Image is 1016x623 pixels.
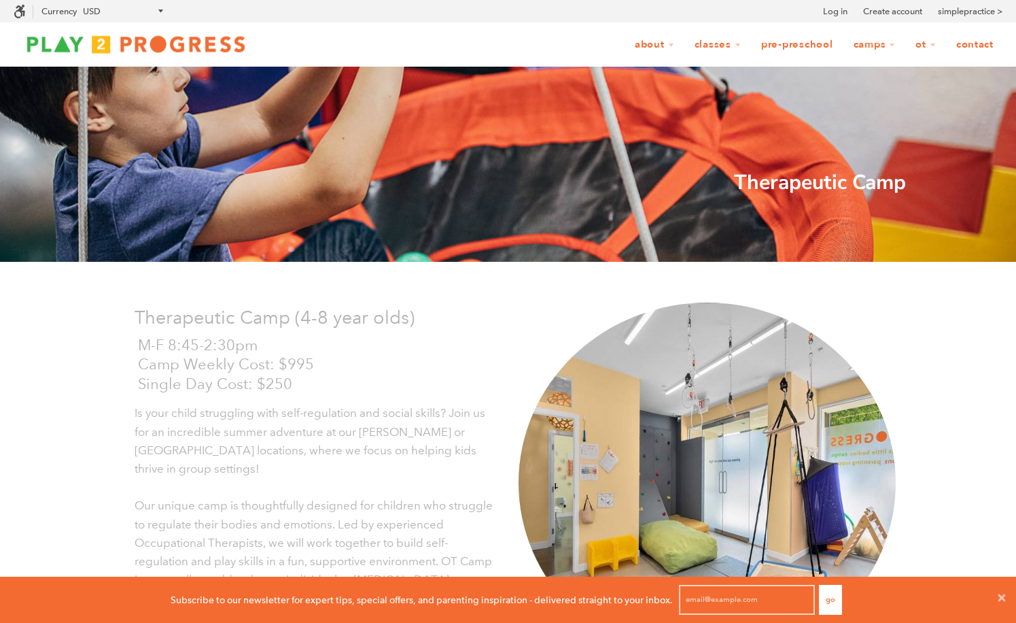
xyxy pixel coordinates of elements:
[752,32,842,58] a: Pre-Preschool
[138,355,498,375] p: Camp Weekly Cost: $995
[819,585,842,615] button: Go
[938,5,1002,18] a: simplepractice >
[823,5,847,18] a: Log in
[626,32,683,58] a: About
[686,32,750,58] a: Classes
[41,6,77,16] label: Currency
[135,303,498,332] p: Therapeutic Camp (4
[734,169,906,197] strong: Therapeutic Camp
[311,306,415,329] span: -8 year olds)
[947,32,1002,58] a: Contact
[907,32,945,58] a: OT
[135,499,493,587] span: Our unique camp is thoughtfully designed for children who struggle to regulate their bodies and e...
[14,31,258,58] img: Play2Progress logo
[138,336,498,356] p: M-F 8:45-2:30pm
[845,32,905,58] a: Camps
[135,406,485,476] span: Is your child struggling with self-regulation and social skills? Join us for an incredible summer...
[863,5,922,18] a: Create account
[171,592,673,607] p: Subscribe to our newsletter for expert tips, special offers, and parenting inspiration - delivere...
[138,375,498,394] p: Single Day Cost: $250
[679,585,815,615] input: email@example.com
